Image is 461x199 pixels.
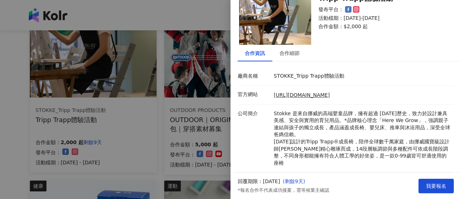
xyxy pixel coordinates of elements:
div: 合作資訊 [245,49,265,57]
p: 合作金額： $2,000 起 [318,23,445,30]
p: 回覆期限：[DATE] [238,178,280,185]
div: 合作細節 [279,49,300,57]
a: [URL][DOMAIN_NAME] [274,92,330,98]
p: ( 剩餘9天 ) [283,178,329,185]
button: 我要報名 [419,179,454,193]
p: STOKKE_Tripp Trapp體驗活動 [274,73,450,80]
span: 我要報名 [426,183,446,189]
p: *報名合作不代表成功接案，需等候業主確認 [238,187,329,194]
p: 公司簡介 [238,110,270,117]
p: 發布平台： [318,6,344,13]
p: 廠商名稱 [238,73,270,80]
p: 官方網站 [238,91,270,98]
p: 活動檔期：[DATE]-[DATE] [318,15,445,22]
p: Stokke 是來自挪威的高端嬰童品牌，擁有超過 [DATE]歷史，致力於設計兼具美感、安全與實用的育兒用品。*品牌核心理念「Here We Grow」，強調親子連結與孩子的獨立成長，產品涵蓋成... [274,110,450,167]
